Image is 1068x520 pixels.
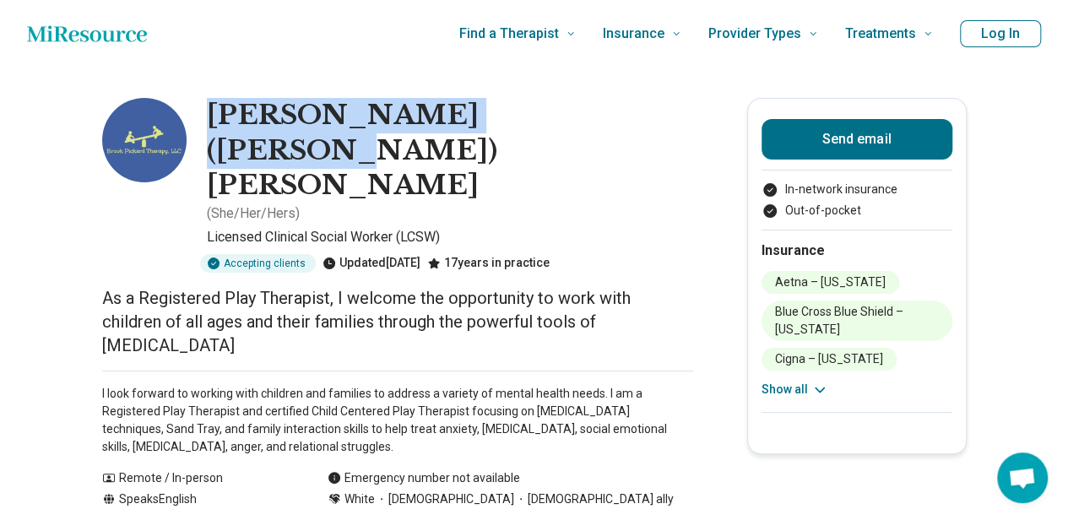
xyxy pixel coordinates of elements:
[102,385,693,456] p: I look forward to working with children and families to address a variety of mental health needs....
[762,241,952,261] h2: Insurance
[762,181,952,198] li: In-network insurance
[27,17,147,51] a: Home page
[200,254,316,273] div: Accepting clients
[102,490,294,508] div: Speaks English
[328,469,520,487] div: Emergency number not available
[603,22,664,46] span: Insurance
[514,490,674,508] span: [DEMOGRAPHIC_DATA] ally
[427,254,550,273] div: 17 years in practice
[207,227,693,247] p: Licensed Clinical Social Worker (LCSW)
[762,181,952,219] ul: Payment options
[207,203,300,224] p: ( She/Her/Hers )
[762,271,899,294] li: Aetna – [US_STATE]
[762,301,952,341] li: Blue Cross Blue Shield – [US_STATE]
[375,490,514,508] span: [DEMOGRAPHIC_DATA]
[762,119,952,160] button: Send email
[102,98,187,182] img: Tabitha Pickard, Licensed Clinical Social Worker (LCSW)
[762,381,828,398] button: Show all
[102,469,294,487] div: Remote / In-person
[762,202,952,219] li: Out-of-pocket
[960,20,1041,47] button: Log In
[459,22,559,46] span: Find a Therapist
[708,22,801,46] span: Provider Types
[323,254,420,273] div: Updated [DATE]
[845,22,916,46] span: Treatments
[207,98,693,203] h1: [PERSON_NAME] ([PERSON_NAME]) [PERSON_NAME]
[102,286,693,357] p: As a Registered Play Therapist, I welcome the opportunity to work with children of all ages and t...
[997,452,1048,503] div: Open chat
[762,348,897,371] li: Cigna – [US_STATE]
[344,490,375,508] span: White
